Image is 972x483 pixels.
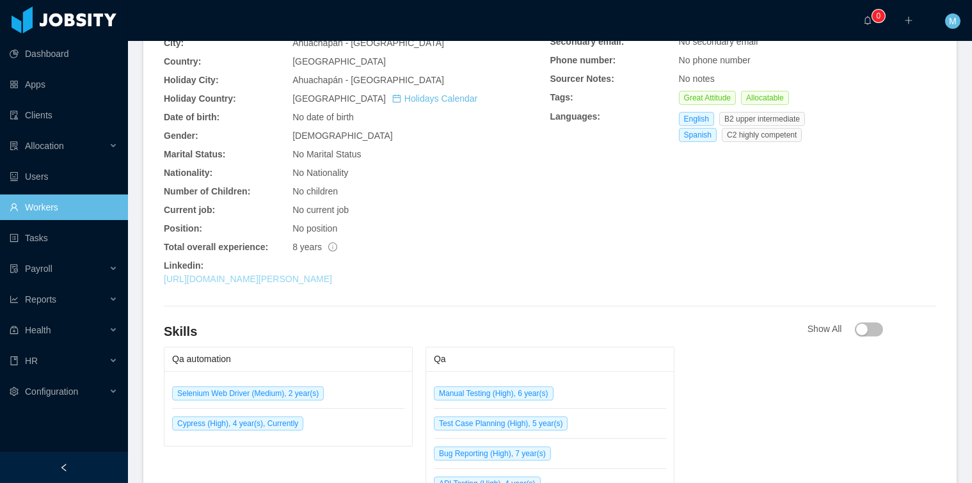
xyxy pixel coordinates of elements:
[164,56,201,67] b: Country:
[292,131,393,141] span: [DEMOGRAPHIC_DATA]
[25,325,51,335] span: Health
[25,386,78,397] span: Configuration
[292,56,386,67] span: [GEOGRAPHIC_DATA]
[292,205,349,215] span: No current job
[10,387,19,396] i: icon: setting
[434,416,568,431] span: Test Case Planning (High), 5 year(s)
[164,260,203,271] b: Linkedin:
[550,55,616,65] b: Phone number:
[164,242,268,252] b: Total overall experience:
[679,91,736,105] span: Great Attitude
[164,38,184,48] b: City:
[434,347,666,371] div: Qa
[164,168,212,178] b: Nationality:
[904,16,913,25] i: icon: plus
[550,92,573,102] b: Tags:
[392,93,477,104] a: icon: calendarHolidays Calendar
[550,111,601,122] b: Languages:
[164,274,332,284] a: [URL][DOMAIN_NAME][PERSON_NAME]
[292,93,477,104] span: [GEOGRAPHIC_DATA]
[10,41,118,67] a: icon: pie-chartDashboard
[863,16,872,25] i: icon: bell
[679,74,715,84] span: No notes
[434,386,554,400] span: Manual Testing (High), 6 year(s)
[164,131,198,141] b: Gender:
[172,386,324,400] span: Selenium Web Driver (Medium), 2 year(s)
[10,295,19,304] i: icon: line-chart
[164,75,219,85] b: Holiday City:
[292,186,338,196] span: No children
[292,38,444,48] span: Ahuachapán - [GEOGRAPHIC_DATA]
[328,242,337,251] span: info-circle
[172,416,303,431] span: Cypress (High), 4 year(s), Currently
[10,264,19,273] i: icon: file-protect
[550,74,614,84] b: Sourcer Notes:
[25,356,38,366] span: HR
[292,223,337,234] span: No position
[164,112,219,122] b: Date of birth:
[292,149,361,159] span: No Marital Status
[10,102,118,128] a: icon: auditClients
[434,447,551,461] span: Bug Reporting (High), 7 year(s)
[10,326,19,335] i: icon: medicine-box
[679,128,717,142] span: Spanish
[679,55,751,65] span: No phone number
[25,141,64,151] span: Allocation
[164,223,202,234] b: Position:
[719,112,805,126] span: B2 upper intermediate
[808,324,883,334] span: Show All
[164,186,250,196] b: Number of Children:
[679,112,714,126] span: English
[164,149,225,159] b: Marital Status:
[872,10,885,22] sup: 0
[25,264,52,274] span: Payroll
[292,75,444,85] span: Ahuachapán - [GEOGRAPHIC_DATA]
[10,164,118,189] a: icon: robotUsers
[164,93,236,104] b: Holiday Country:
[949,13,957,29] span: M
[292,242,337,252] span: 8 years
[10,141,19,150] i: icon: solution
[550,36,625,47] b: Secondary email:
[10,356,19,365] i: icon: book
[722,128,802,142] span: C2 highly competent
[292,168,348,178] span: No Nationality
[25,294,56,305] span: Reports
[172,347,404,371] div: Qa automation
[679,36,758,47] span: No secondary email
[164,322,808,340] h4: Skills
[10,72,118,97] a: icon: appstoreApps
[392,94,401,103] i: icon: calendar
[292,112,354,122] span: No date of birth
[741,91,789,105] span: Allocatable
[164,205,215,215] b: Current job:
[10,194,118,220] a: icon: userWorkers
[10,225,118,251] a: icon: profileTasks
